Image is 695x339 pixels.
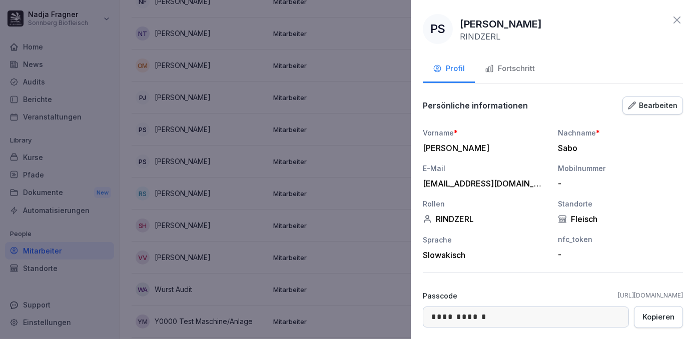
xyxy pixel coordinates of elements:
div: Fleisch [558,214,683,224]
div: nfc_token [558,234,683,244]
div: Sprache [423,234,548,245]
a: [URL][DOMAIN_NAME] [618,291,683,300]
div: E-Mail [423,163,548,173]
div: Profil [433,63,465,74]
div: Vorname [423,127,548,138]
p: RINDZERL [460,31,500,41]
button: Bearbeiten [622,96,683,114]
p: Persönliche informationen [423,100,528,110]
p: Passcode [423,290,457,301]
div: Fortschritt [485,63,535,74]
p: [PERSON_NAME] [460,16,542,31]
div: [EMAIL_ADDRESS][DOMAIN_NAME] [423,178,543,188]
div: RINDZERL [423,214,548,224]
div: [PERSON_NAME] [423,143,543,153]
button: Kopieren [634,306,683,328]
button: Profil [423,56,475,83]
div: - [558,178,678,188]
div: Mobilnummer [558,163,683,173]
div: Sabo [558,143,678,153]
div: PS [423,14,453,44]
div: Bearbeiten [628,100,677,111]
div: Nachname [558,127,683,138]
div: Slowakisch [423,250,548,260]
button: Fortschritt [475,56,545,83]
div: - [558,249,678,259]
div: Standorte [558,198,683,209]
div: Kopieren [642,311,674,322]
div: Rollen [423,198,548,209]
